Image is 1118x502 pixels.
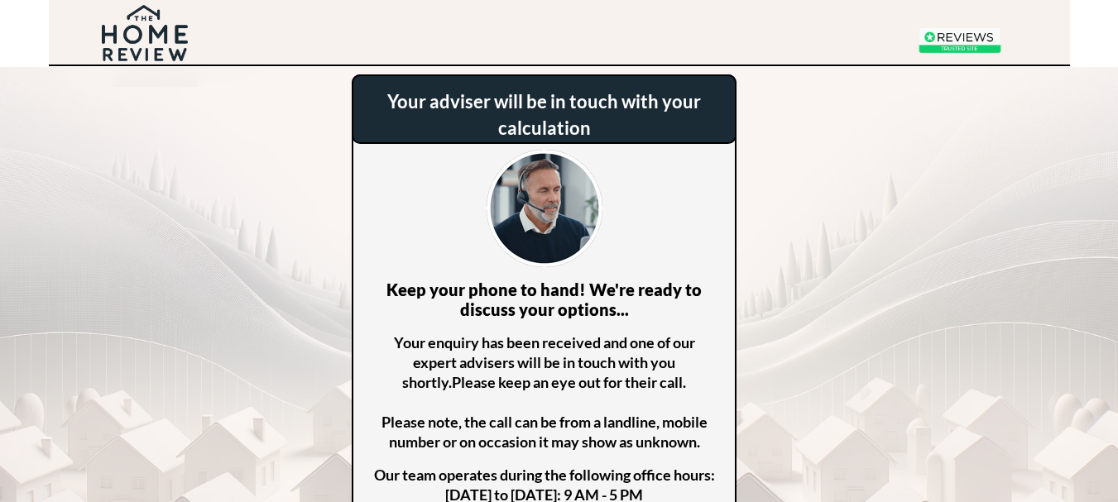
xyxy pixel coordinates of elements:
[394,333,695,391] span: Your enquiry has been received and one of our expert advisers will be in touch with you shortly.
[387,90,701,139] span: Your adviser will be in touch with your calculation
[452,373,686,391] span: Please keep an eye out for their call.
[381,373,708,451] span: Please note, the call can be from a landline, mobile number or on occasion it may show as unknown.
[386,280,702,319] strong: Keep your phone to hand! We're ready to discuss your options...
